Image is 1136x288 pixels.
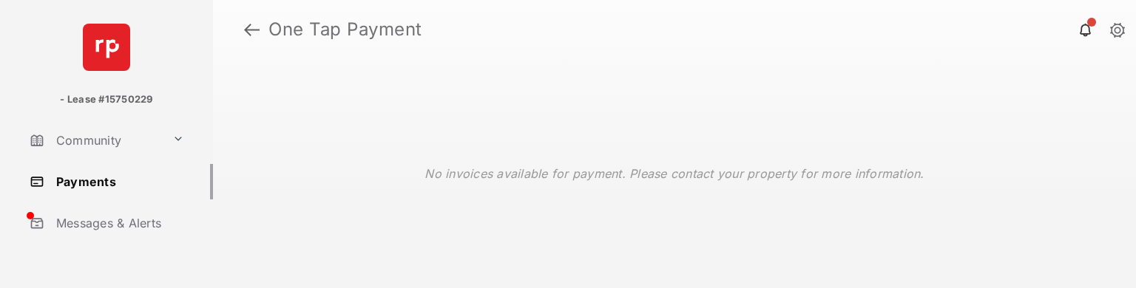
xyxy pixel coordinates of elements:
[83,24,130,71] img: svg+xml;base64,PHN2ZyB4bWxucz0iaHR0cDovL3d3dy53My5vcmcvMjAwMC9zdmciIHdpZHRoPSI2NCIgaGVpZ2h0PSI2NC...
[60,92,152,107] p: - Lease #15750229
[24,205,213,241] a: Messages & Alerts
[24,123,166,158] a: Community
[268,21,422,38] strong: One Tap Payment
[24,164,213,199] a: Payments
[425,165,924,182] p: No invoices available for payment. Please contact your property for more information.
